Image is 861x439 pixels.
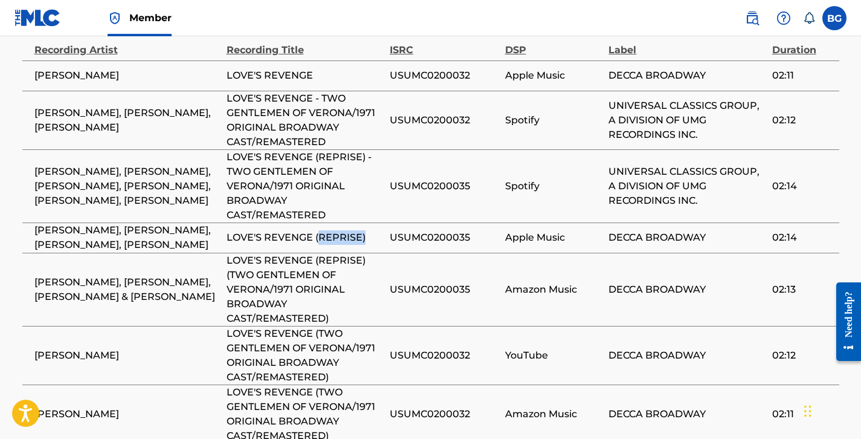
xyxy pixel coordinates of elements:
[608,407,766,421] span: DECCA BROADWAY
[801,381,861,439] iframe: Chat Widget
[505,407,603,421] span: Amazon Music
[227,327,384,385] span: LOVE'S REVENGE (TWO GENTLEMEN OF VERONA/1971 ORIGINAL BROADWAY CAST/REMASTERED)
[390,179,499,193] span: USUMC0200035
[776,11,791,25] img: help
[505,230,603,245] span: Apple Music
[772,230,833,245] span: 02:14
[227,91,384,149] span: LOVE'S REVENGE - TWO GENTLEMEN OF VERONA/1971 ORIGINAL BROADWAY CAST/REMASTERED
[227,68,384,83] span: LOVE'S REVENGE
[390,113,499,128] span: USUMC0200032
[772,113,833,128] span: 02:12
[505,348,603,363] span: YouTube
[505,179,603,193] span: Spotify
[129,11,172,25] span: Member
[505,68,603,83] span: Apple Music
[505,113,603,128] span: Spotify
[740,6,764,30] a: Public Search
[34,164,221,208] span: [PERSON_NAME], [PERSON_NAME], [PERSON_NAME], [PERSON_NAME], [PERSON_NAME], [PERSON_NAME]
[390,282,499,297] span: USUMC0200035
[390,407,499,421] span: USUMC0200032
[608,282,766,297] span: DECCA BROADWAY
[772,179,833,193] span: 02:14
[608,348,766,363] span: DECCA BROADWAY
[608,30,766,57] div: Label
[15,9,61,27] img: MLC Logo
[390,348,499,363] span: USUMC0200032
[772,282,833,297] span: 02:13
[608,68,766,83] span: DECCA BROADWAY
[772,30,833,57] div: Duration
[772,348,833,363] span: 02:12
[34,223,221,252] span: [PERSON_NAME], [PERSON_NAME], [PERSON_NAME], [PERSON_NAME]
[227,150,384,223] span: LOVE'S REVENGE (REPRISE) - TWO GENTLEMEN OF VERONA/1971 ORIGINAL BROADWAY CAST/REMASTERED
[34,348,221,363] span: [PERSON_NAME]
[827,273,861,370] iframe: Resource Center
[390,230,499,245] span: USUMC0200035
[608,230,766,245] span: DECCA BROADWAY
[822,6,846,30] div: User Menu
[227,230,384,245] span: LOVE'S REVENGE (REPRISE)
[505,282,603,297] span: Amazon Music
[608,164,766,208] span: UNIVERSAL CLASSICS GROUP, A DIVISION OF UMG RECORDINGS INC.
[34,106,221,135] span: [PERSON_NAME], [PERSON_NAME], [PERSON_NAME]
[608,99,766,142] span: UNIVERSAL CLASSICS GROUP, A DIVISION OF UMG RECORDINGS INC.
[803,12,815,24] div: Notifications
[745,11,759,25] img: search
[34,275,221,304] span: [PERSON_NAME], [PERSON_NAME], [PERSON_NAME] & [PERSON_NAME]
[227,253,384,326] span: LOVE'S REVENGE (REPRISE) (TWO GENTLEMEN OF VERONA/1971 ORIGINAL BROADWAY CAST/REMASTERED)
[34,407,221,421] span: [PERSON_NAME]
[227,30,384,57] div: Recording Title
[108,11,122,25] img: Top Rightsholder
[772,407,833,421] span: 02:11
[772,6,796,30] div: Help
[804,393,811,429] div: Drag
[34,68,221,83] span: [PERSON_NAME]
[390,30,499,57] div: ISRC
[505,30,603,57] div: DSP
[772,68,833,83] span: 02:11
[390,68,499,83] span: USUMC0200032
[34,30,221,57] div: Recording Artist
